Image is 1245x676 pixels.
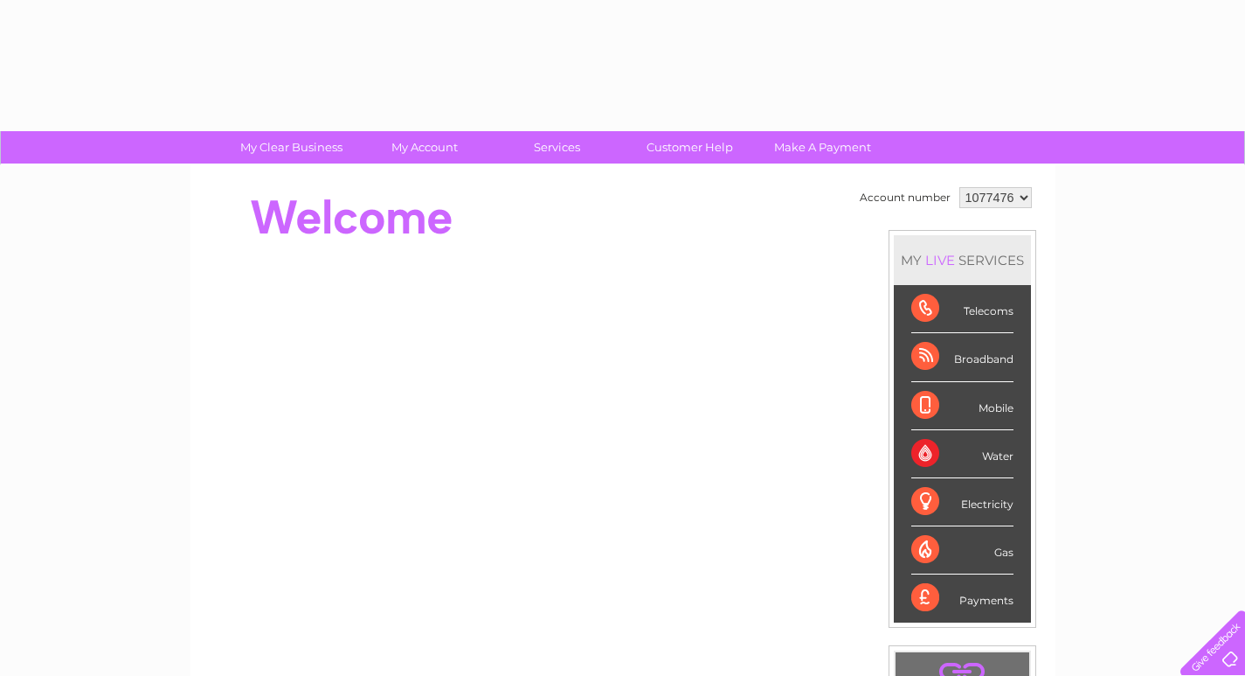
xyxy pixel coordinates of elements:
[922,252,958,268] div: LIVE
[352,131,496,164] a: My Account
[911,575,1013,622] div: Payments
[911,430,1013,478] div: Water
[911,285,1013,333] div: Telecoms
[911,333,1013,381] div: Broadband
[750,131,895,164] a: Make A Payment
[894,235,1031,285] div: MY SERVICES
[219,131,363,164] a: My Clear Business
[855,183,955,213] td: Account number
[618,131,762,164] a: Customer Help
[911,382,1013,430] div: Mobile
[911,526,1013,575] div: Gas
[485,131,629,164] a: Services
[911,478,1013,526] div: Electricity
